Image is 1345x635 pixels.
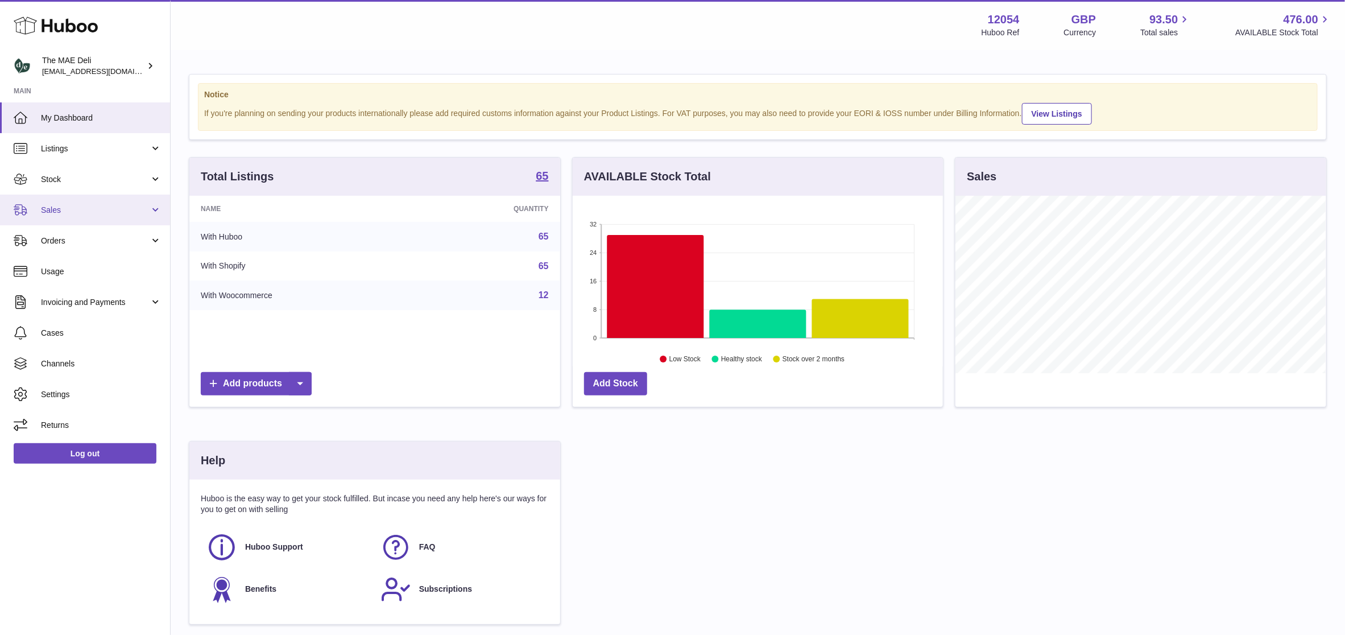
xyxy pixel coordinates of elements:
[201,493,549,515] p: Huboo is the easy way to get your stock fulfilled. But incase you need any help here's our ways f...
[1149,12,1178,27] span: 93.50
[669,356,701,364] text: Low Stock
[189,281,419,310] td: With Woocommerce
[14,57,31,75] img: logistics@deliciouslyella.com
[419,542,436,552] span: FAQ
[41,143,150,154] span: Listings
[584,169,711,184] h3: AVAILABLE Stock Total
[536,170,548,182] strong: 65
[593,306,597,313] text: 8
[593,335,597,341] text: 0
[539,290,549,300] a: 12
[1235,12,1331,38] a: 476.00 AVAILABLE Stock Total
[41,358,162,369] span: Channels
[1235,27,1331,38] span: AVAILABLE Stock Total
[590,221,597,228] text: 32
[721,356,763,364] text: Healthy stock
[206,532,369,563] a: Huboo Support
[245,542,303,552] span: Huboo Support
[201,372,312,395] a: Add products
[41,236,150,246] span: Orders
[189,251,419,281] td: With Shopify
[380,574,543,605] a: Subscriptions
[590,278,597,284] text: 16
[204,89,1311,100] strong: Notice
[201,169,274,184] h3: Total Listings
[967,169,996,184] h3: Sales
[245,584,276,595] span: Benefits
[1064,27,1096,38] div: Currency
[42,55,144,77] div: The MAE Deli
[539,261,549,271] a: 65
[982,27,1020,38] div: Huboo Ref
[536,170,548,184] a: 65
[988,12,1020,27] strong: 12054
[189,222,419,251] td: With Huboo
[1140,12,1191,38] a: 93.50 Total sales
[42,67,167,76] span: [EMAIL_ADDRESS][DOMAIN_NAME]
[1284,12,1318,27] span: 476.00
[584,372,647,395] a: Add Stock
[41,174,150,185] span: Stock
[41,205,150,216] span: Sales
[1071,12,1096,27] strong: GBP
[41,389,162,400] span: Settings
[14,443,156,464] a: Log out
[41,113,162,123] span: My Dashboard
[206,574,369,605] a: Benefits
[380,532,543,563] a: FAQ
[1022,103,1092,125] a: View Listings
[41,328,162,339] span: Cases
[41,297,150,308] span: Invoicing and Payments
[41,266,162,277] span: Usage
[204,101,1311,125] div: If you're planning on sending your products internationally please add required customs informati...
[590,249,597,256] text: 24
[41,420,162,431] span: Returns
[1140,27,1191,38] span: Total sales
[189,196,419,222] th: Name
[419,196,560,222] th: Quantity
[201,453,225,468] h3: Help
[419,584,472,595] span: Subscriptions
[539,232,549,241] a: 65
[783,356,845,364] text: Stock over 2 months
